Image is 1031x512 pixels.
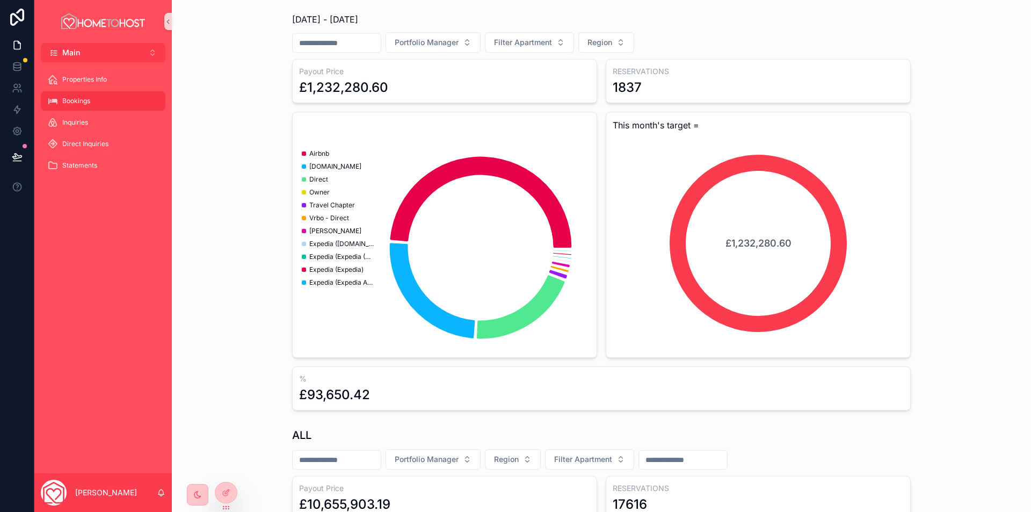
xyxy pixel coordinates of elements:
span: Expedia (Expedia) [309,265,364,274]
div: 1837 [613,79,642,96]
button: Select Button [41,43,165,62]
span: Portfolio Manager [395,454,459,465]
a: Bookings [41,91,165,111]
span: Expedia ([DOMAIN_NAME]) [309,240,374,248]
button: Select Button [578,32,634,53]
h3: Payout Price [299,66,590,77]
span: £1,232,280.60 [725,236,792,251]
a: Properties Info [41,70,165,89]
span: Region [494,454,519,465]
div: £93,650.42 [299,386,370,403]
div: scrollable content [34,62,172,189]
p: [PERSON_NAME] [75,487,137,498]
span: Filter Apartment [554,454,612,465]
span: Properties Info [62,75,107,84]
a: Statements [41,156,165,175]
button: Select Button [386,449,481,470]
span: [DATE] - [DATE] [292,13,358,26]
span: Portfolio Manager [395,37,459,48]
h3: RESERVATIONS [613,66,904,77]
button: Select Button [485,32,574,53]
span: Expedia (Expedia (Expedia [309,253,374,261]
a: Direct Inquiries [41,134,165,154]
div: £1,232,280.60 [299,79,388,96]
a: Inquiries [41,113,165,132]
span: This month's target = [613,119,904,132]
span: Vrbo - Direct [309,214,349,222]
div: chart [299,145,590,351]
h3: RESERVATIONS [613,483,904,494]
h3: Payout Price [299,483,590,494]
img: App logo [60,13,147,30]
span: Direct [309,175,328,184]
button: Select Button [386,32,481,53]
span: Travel Chapter [309,201,355,210]
span: Statements [62,161,97,170]
h3: % [299,373,904,384]
span: Airbnb [309,149,329,158]
span: [DOMAIN_NAME] [309,162,361,171]
span: Direct Inquiries [62,140,108,148]
span: Owner [309,188,330,197]
span: Inquiries [62,118,88,127]
button: Select Button [485,449,541,470]
span: Filter Apartment [494,37,552,48]
h1: ALL [292,428,311,443]
span: [PERSON_NAME] [309,227,361,235]
span: Main [62,47,80,58]
button: Select Button [545,449,634,470]
span: Expedia (Expedia Affiliat [309,278,374,287]
span: Region [587,37,612,48]
span: Bookings [62,97,90,105]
